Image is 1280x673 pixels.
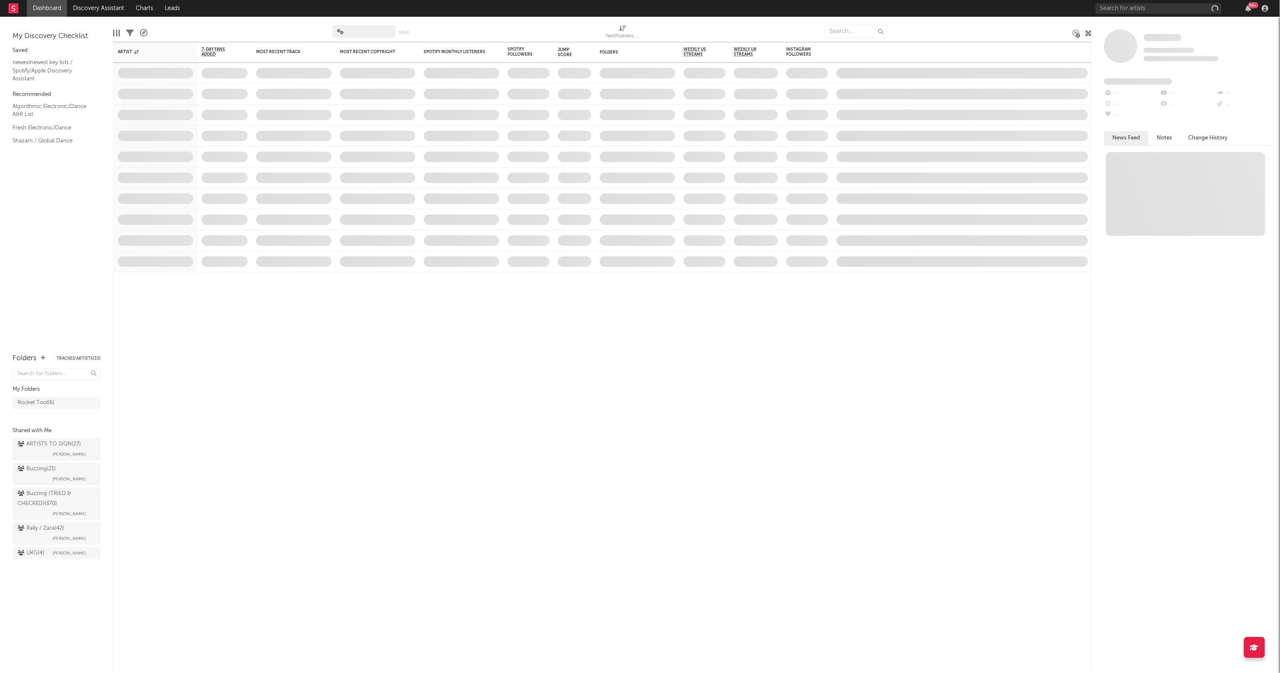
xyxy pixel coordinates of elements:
span: 0 fans last week [1144,56,1219,61]
div: Spotify Monthly Listeners [424,49,487,54]
div: ARTISTS TO SIGN ( 27 ) [18,439,81,449]
div: UKG ( 4 ) [18,548,44,558]
span: Tracking Since: [DATE] [1144,48,1194,53]
span: [PERSON_NAME] [52,509,86,519]
div: -- [1216,99,1272,110]
a: ARTISTS TO SIGN(27)[PERSON_NAME] [13,438,101,461]
div: My Folders [13,384,101,395]
div: Recommended [13,90,101,100]
div: -- [1104,110,1160,121]
div: Folders [600,50,663,55]
div: -- [1216,88,1272,99]
div: Buzzing ( 21 ) [18,464,56,474]
input: Search... [825,25,888,38]
span: Weekly US Streams [684,47,713,57]
button: Tracked Artists(33) [57,356,101,361]
div: Notifications (Artist) [606,31,640,41]
div: A&R Pipeline [140,21,148,45]
span: [PERSON_NAME] [52,474,86,484]
span: [PERSON_NAME] [52,548,86,558]
span: Weekly UK Streams [734,47,765,57]
div: -- [1160,88,1215,99]
a: Shazam / Global Dance [13,136,92,145]
button: 99+ [1246,5,1251,12]
a: Some Artist [1144,34,1182,42]
button: Notes [1148,131,1180,145]
a: Algorithmic Electronic/Dance A&R List [13,102,92,119]
a: Rally / Zara(42)[PERSON_NAME] [13,522,101,545]
div: Artist [118,49,181,54]
div: Rocket Tool ( 6 ) [18,398,54,408]
div: -- [1104,99,1160,110]
input: Search for artists [1096,3,1221,14]
div: Edit Columns [113,21,120,45]
span: [PERSON_NAME] [52,449,86,459]
button: Change History [1180,131,1236,145]
div: 99 + [1248,2,1259,8]
div: Saved [13,46,101,56]
a: UKG(4)[PERSON_NAME] [13,547,101,560]
a: Rocket Tool(6) [13,397,101,409]
a: newestnewest key lists / Spotify/Apple Discovery Assistant [13,58,92,83]
button: News Feed [1104,131,1148,145]
div: -- [1104,88,1160,99]
button: Save [399,30,409,35]
div: Buzzing (TRIED & CHECKED) ( 370 ) [18,489,93,509]
div: Rally / Zara ( 42 ) [18,523,64,534]
span: 7-Day Fans Added [202,47,235,57]
a: Buzzing (TRIED & CHECKED)(370)[PERSON_NAME] [13,487,101,520]
div: Filters [126,21,134,45]
div: Most Recent Copyright [340,49,403,54]
a: Buzzing(21)[PERSON_NAME] [13,463,101,485]
div: Folders [13,353,36,364]
div: Shared with Me [13,426,101,436]
div: My Discovery Checklist [13,31,101,41]
span: Some Artist [1144,34,1182,41]
div: Jump Score [558,47,579,57]
span: [PERSON_NAME] [52,534,86,544]
div: Notifications (Artist) [606,21,640,45]
div: -- [1160,99,1215,110]
div: Spotify Followers [508,47,537,57]
a: Fresh Electronic/Dance [13,123,92,132]
span: Fans Added by Platform [1104,78,1172,85]
input: Search for folders... [13,368,101,380]
div: Instagram Followers [786,47,816,57]
div: Most Recent Track [256,49,319,54]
